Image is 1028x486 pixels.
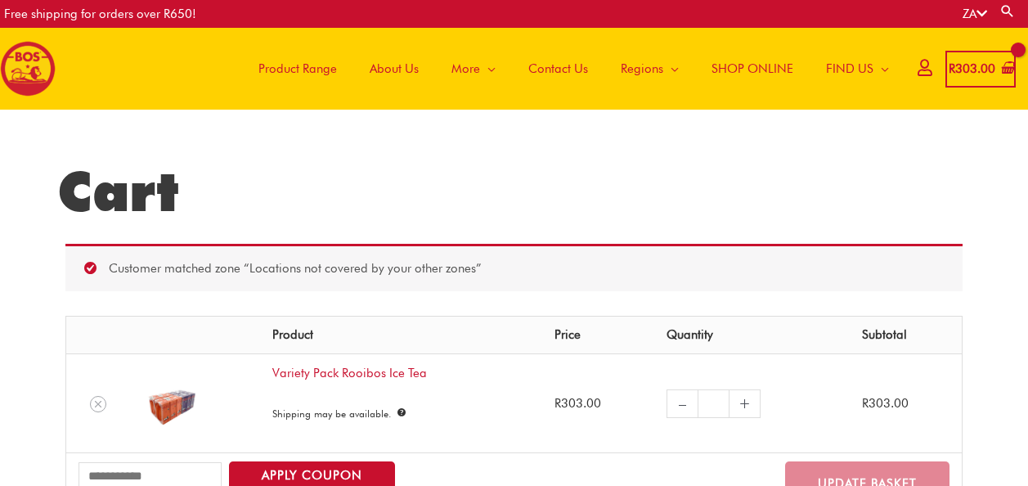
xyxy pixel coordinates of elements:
[528,44,588,93] span: Contact Us
[57,159,971,224] h1: Cart
[729,389,761,418] a: +
[542,317,654,354] th: Price
[512,28,604,110] a: Contact Us
[621,44,663,93] span: Regions
[554,396,601,411] bdi: 303.00
[604,28,695,110] a: Regions
[826,44,873,93] span: FIND US
[230,28,905,110] nav: Site Navigation
[258,44,337,93] span: Product Range
[695,28,810,110] a: SHOP ONLINE
[370,44,419,93] span: About Us
[260,317,542,354] th: Product
[949,61,955,76] span: R
[667,389,698,418] a: –
[999,3,1016,19] a: Search button
[90,396,106,412] a: Remove Variety Pack Rooibos Ice Tea from cart
[554,396,561,411] span: R
[862,396,909,411] bdi: 303.00
[850,317,962,354] th: Subtotal
[949,61,995,76] bdi: 303.00
[143,375,200,432] img: Variety Pack Rooibos Ice Tea
[272,366,427,380] a: Variety Pack Rooibos Ice Tea
[242,28,353,110] a: Product Range
[698,389,729,418] input: Product quantity
[712,44,793,93] span: SHOP ONLINE
[435,28,512,110] a: More
[862,396,869,411] span: R
[353,28,435,110] a: About Us
[945,51,1016,88] a: View Shopping Cart, 1 items
[451,44,480,93] span: More
[65,244,963,291] div: Customer matched zone “Locations not covered by your other zones”
[272,407,396,420] small: Shipping may be available.
[654,317,850,354] th: Quantity
[963,7,987,21] a: ZA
